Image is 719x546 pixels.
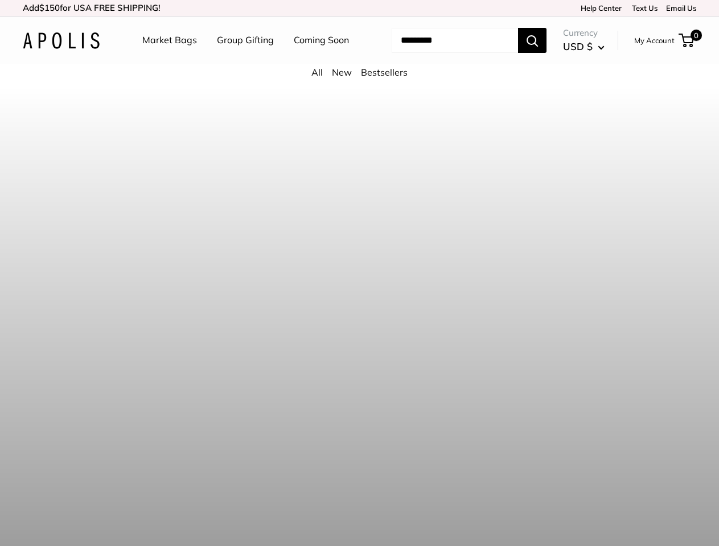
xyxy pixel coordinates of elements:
[518,28,547,53] button: Search
[392,28,518,53] input: Search...
[23,32,100,49] img: Apolis
[142,32,197,49] a: Market Bags
[581,3,622,13] a: Help Center
[680,34,694,47] a: 0
[39,2,60,13] span: $150
[294,32,349,49] a: Coming Soon
[563,40,593,52] span: USD $
[632,3,658,13] a: Text Us
[563,38,605,56] button: USD $
[311,67,323,78] a: All
[691,30,702,41] span: 0
[361,67,408,78] a: Bestsellers
[332,67,352,78] a: New
[563,25,605,41] span: Currency
[666,3,696,13] a: Email Us
[634,34,675,47] a: My Account
[217,32,274,49] a: Group Gifting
